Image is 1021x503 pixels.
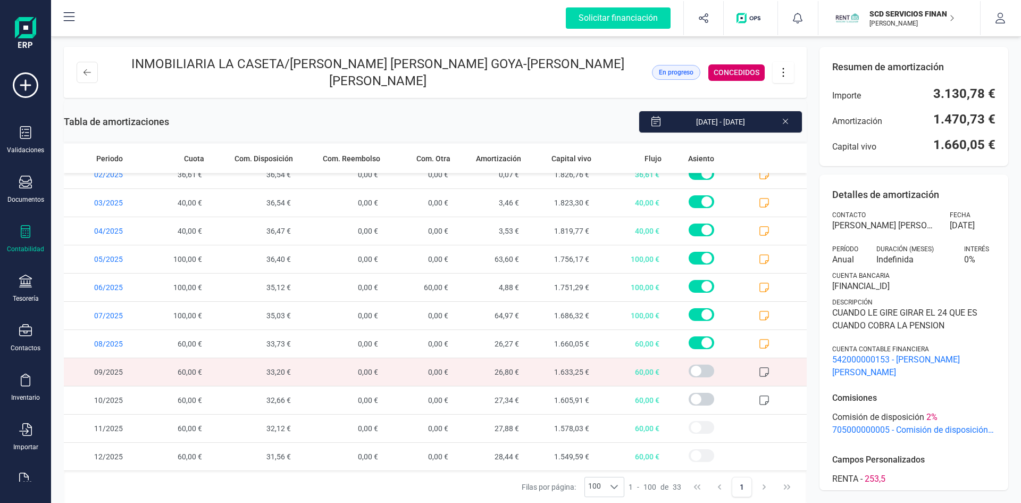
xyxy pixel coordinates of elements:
[384,386,455,414] span: 0,00 €
[297,358,384,386] span: 0,00 €
[964,253,995,266] span: 0 %
[865,473,885,485] span: 253,5
[596,358,666,386] span: 60,00 €
[832,141,876,153] span: Capital vivo
[869,9,955,19] p: SCD SERVICIOS FINANCIEROS SL
[104,55,652,89] p: INMOBILIARIA LA CASETA/[PERSON_NAME] [PERSON_NAME] GOYA -
[596,217,666,245] span: 40,00 €
[551,153,591,164] span: Capital vivo
[96,153,123,164] span: Periodo
[832,211,866,219] span: Contacto
[138,415,208,442] span: 60,00 €
[777,477,797,497] button: Last Page
[876,253,952,266] span: Indefinida
[297,302,384,329] span: 0,00 €
[384,302,455,329] span: 0,00 €
[138,274,208,301] span: 100,00 €
[832,298,873,307] span: Descripción
[384,217,455,245] span: 0,00 €
[643,482,656,492] span: 100
[138,386,208,414] span: 60,00 €
[416,153,450,164] span: Com. Otra
[297,217,384,245] span: 0,00 €
[835,6,859,30] img: SC
[235,153,293,164] span: Com. Disposición
[184,153,204,164] span: Cuota
[522,477,625,497] div: Filas por página:
[525,189,596,217] span: 1.823,30 €
[13,443,38,451] div: Importar
[384,415,455,442] span: 0,00 €
[737,13,765,23] img: Logo de OPS
[831,1,967,35] button: SCSCD SERVICIOS FINANCIEROS SL[PERSON_NAME]
[876,245,934,253] span: Duración (MESES)
[297,161,384,188] span: 0,00 €
[832,115,882,128] span: Amortización
[297,415,384,442] span: 0,00 €
[138,358,208,386] span: 60,00 €
[525,358,596,386] span: 1.633,25 €
[384,189,455,217] span: 0,00 €
[732,477,752,497] button: Page 1
[596,245,666,273] span: 100,00 €
[455,302,525,329] span: 64,97 €
[64,443,138,471] span: 12/2025
[525,302,596,329] span: 1.686,32 €
[832,280,995,293] span: [FINANCIAL_ID]
[832,345,929,353] span: Cuenta contable financiera
[950,211,970,219] span: Fecha
[596,161,666,188] span: 36,61 €
[585,477,604,497] span: 100
[7,146,44,154] div: Validaciones
[832,245,858,253] span: Período
[926,411,938,424] span: 2 %
[832,490,995,502] div: -
[525,443,596,471] span: 1.549,59 €
[629,482,633,492] span: 1
[832,219,937,232] span: [PERSON_NAME] [PERSON_NAME]
[755,477,775,497] button: Next Page
[596,415,666,442] span: 60,00 €
[832,353,995,379] span: 542000000153 - [PERSON_NAME] [PERSON_NAME]
[384,330,455,358] span: 0,00 €
[138,217,208,245] span: 40,00 €
[384,245,455,273] span: 0,00 €
[832,89,861,102] span: Importe
[384,274,455,301] span: 60,00 €
[476,153,521,164] span: Amortización
[11,393,40,402] div: Inventario
[64,217,138,245] span: 04/2025
[933,136,995,153] span: 1.660,05 €
[11,344,40,352] div: Contactos
[455,161,525,188] span: 0,07 €
[208,245,297,273] span: 36,40 €
[688,153,714,164] span: Asiento
[660,482,668,492] span: de
[455,245,525,273] span: 63,60 €
[832,411,924,424] span: Comisión de disposición
[659,68,693,77] span: En progreso
[596,443,666,471] span: 60,00 €
[525,274,596,301] span: 1.751,29 €
[138,443,208,471] span: 60,00 €
[455,358,525,386] span: 26,80 €
[933,85,995,102] span: 3.130,78 €
[687,477,707,497] button: First Page
[384,358,455,386] span: 0,00 €
[297,443,384,471] span: 0,00 €
[869,19,955,28] p: [PERSON_NAME]
[566,7,671,29] div: Solicitar financiación
[708,64,765,81] div: CONCEDIDOS
[297,274,384,301] span: 0,00 €
[297,330,384,358] span: 0,00 €
[297,189,384,217] span: 0,00 €
[455,217,525,245] span: 3,53 €
[208,330,297,358] span: 33,73 €
[297,245,384,273] span: 0,00 €
[455,274,525,301] span: 4,88 €
[13,294,39,303] div: Tesorería
[455,386,525,414] span: 27,34 €
[950,219,975,232] span: [DATE]
[15,17,36,51] img: Logo Finanedi
[208,415,297,442] span: 32,12 €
